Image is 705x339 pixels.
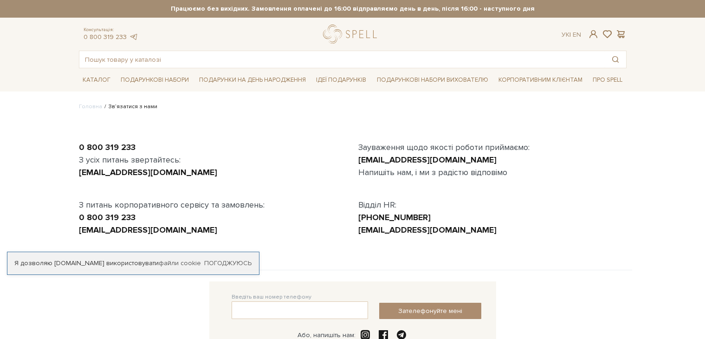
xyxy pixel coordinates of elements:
a: Каталог [79,73,114,87]
a: [EMAIL_ADDRESS][DOMAIN_NAME] [79,167,217,177]
strong: Працюємо без вихідних. Замовлення оплачені до 16:00 відправляємо день в день, після 16:00 - насту... [79,5,627,13]
a: Подарунки на День народження [195,73,310,87]
label: Введіть ваш номер телефону [232,293,311,301]
button: Пошук товару у каталозі [605,51,626,68]
a: Погоджуюсь [204,259,252,267]
span: Консультація: [84,27,138,33]
a: logo [323,25,381,44]
span: | [569,31,571,39]
a: Ідеї подарунків [312,73,370,87]
div: Я дозволяю [DOMAIN_NAME] використовувати [7,259,259,267]
a: [PHONE_NUMBER] [358,212,431,222]
a: 0 800 319 233 [79,212,136,222]
a: [EMAIL_ADDRESS][DOMAIN_NAME] [79,225,217,235]
a: Головна [79,103,102,110]
div: З усіх питань звертайтесь: З питань корпоративного сервісу та замовлень: [73,141,353,236]
a: Подарункові набори [117,73,193,87]
li: Зв’язатися з нами [102,103,157,111]
a: Про Spell [589,73,626,87]
div: Зауваження щодо якості роботи приймаємо: Напишіть нам, і ми з радістю відповімо Відділ HR: [353,141,632,236]
div: Ук [562,31,581,39]
a: En [573,31,581,39]
a: [EMAIL_ADDRESS][DOMAIN_NAME] [358,155,497,165]
a: telegram [129,33,138,41]
input: Пошук товару у каталозі [79,51,605,68]
a: Корпоративним клієнтам [495,72,586,88]
a: Подарункові набори вихователю [373,72,492,88]
a: [EMAIL_ADDRESS][DOMAIN_NAME] [358,225,497,235]
a: 0 800 319 233 [79,142,136,152]
button: Зателефонуйте мені [379,303,481,319]
a: 0 800 319 233 [84,33,127,41]
a: файли cookie [159,259,201,267]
